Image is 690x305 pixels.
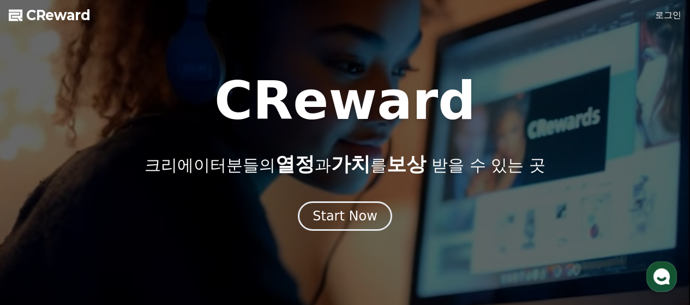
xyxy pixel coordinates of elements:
a: CReward [9,7,91,24]
span: 열정 [275,153,315,175]
a: Start Now [298,212,392,223]
a: 설정 [141,214,209,242]
span: 대화 [100,231,113,240]
span: 보상 [387,153,426,175]
a: 대화 [72,214,141,242]
button: Start Now [298,201,392,231]
a: 로그인 [655,9,681,22]
span: CReward [26,7,91,24]
h1: CReward [214,75,476,127]
span: 홈 [34,231,41,240]
a: 홈 [3,214,72,242]
span: 가치 [331,153,370,175]
p: 크리에이터분들의 과 를 받을 수 있는 곳 [145,153,545,175]
div: Start Now [313,207,377,225]
span: 설정 [169,231,182,240]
